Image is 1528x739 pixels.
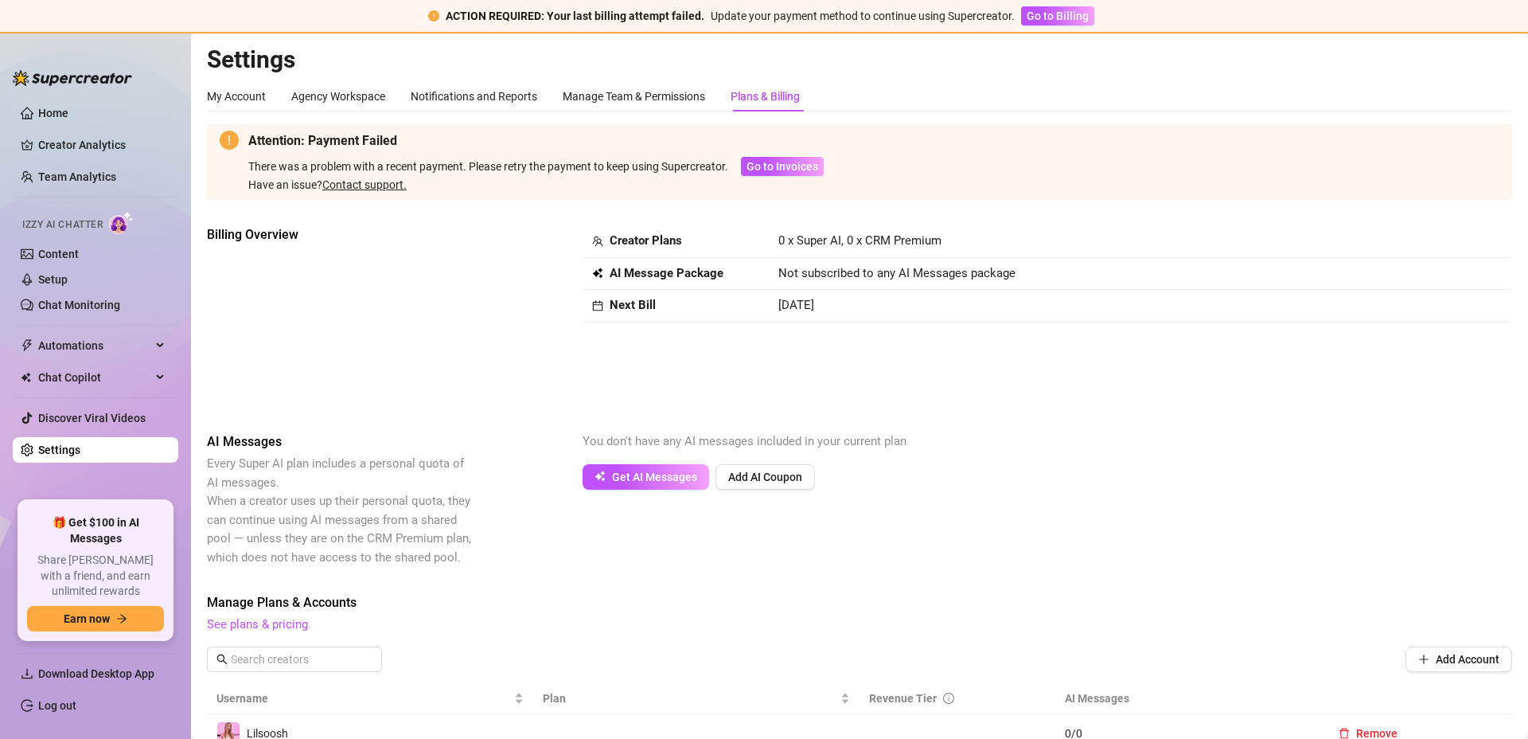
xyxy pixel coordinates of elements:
div: Manage Team & Permissions [563,88,705,105]
div: Have an issue? [248,176,824,194]
button: Add Account [1405,647,1512,672]
span: Manage Plans & Accounts [207,593,1512,612]
div: Notifications and Reports [411,88,537,105]
th: Username [207,683,533,714]
button: Get AI Messages [583,464,709,490]
span: info-circle [943,693,954,704]
strong: Creator Plans [610,233,682,248]
h2: Settings [207,45,1512,75]
span: You don't have any AI messages included in your current plan [583,434,906,448]
span: Add AI Coupon [728,471,802,483]
a: Chat Monitoring [38,299,120,311]
span: search [216,654,228,665]
span: [DATE] [778,298,814,312]
th: Plan [533,683,859,714]
img: logo-BBDzfeDw.svg [13,70,132,86]
span: Go to Billing [1027,10,1089,22]
a: Setup [38,273,68,286]
span: AI Messages [207,432,474,452]
span: Chat Copilot [38,365,151,390]
span: Download Desktop App [38,667,154,680]
span: Share [PERSON_NAME] with a friend, and earn unlimited rewards [27,553,164,600]
button: Go to Billing [1021,6,1094,25]
img: Chat Copilot [21,372,31,383]
span: Billing Overview [207,225,474,244]
div: Agency Workspace [291,88,385,105]
img: AI Chatter [109,211,134,234]
button: Go to Invoices [741,157,824,176]
a: Contact support. [322,178,407,191]
span: download [21,667,33,680]
strong: ACTION REQUIRED: Your last billing attempt failed. [446,10,704,22]
span: exclamation-circle [428,10,439,22]
a: Team Analytics [38,170,116,183]
span: exclamation-circle [220,131,239,150]
a: Content [38,248,79,260]
strong: Next Bill [610,298,656,312]
iframe: Intercom live chat [1474,685,1512,723]
span: Izzy AI Chatter [22,217,103,233]
span: Plan [543,690,837,707]
span: 0 x Super AI, 0 x CRM Premium [778,233,941,248]
div: Plans & Billing [731,88,800,105]
span: Get AI Messages [612,471,697,483]
a: Discover Viral Videos [38,412,146,424]
span: calendar [592,300,603,311]
span: Not subscribed to any AI Messages package [778,264,1015,283]
span: Earn now [64,612,110,625]
a: Creator Analytics [38,132,166,158]
a: Settings [38,444,80,456]
strong: Attention: Payment Failed [248,133,397,148]
span: Update your payment method to continue using Supercreator. [711,10,1015,22]
span: Go to Invoices [746,160,818,173]
a: Go to Billing [1021,10,1094,22]
span: 🎁 Get $100 in AI Messages [27,515,164,546]
a: Log out [38,699,76,712]
span: team [592,236,603,247]
span: Every Super AI plan includes a personal quota of AI messages. When a creator uses up their person... [207,456,471,565]
span: Automations [38,333,151,358]
button: Add AI Coupon [715,464,815,490]
a: Home [38,107,68,119]
span: thunderbolt [21,339,33,352]
span: arrow-right [116,613,127,624]
th: AI Messages [1055,683,1316,714]
a: See plans & pricing [207,617,308,631]
span: delete [1339,728,1350,739]
span: Revenue Tier [869,692,937,705]
strong: AI Message Package [610,266,723,280]
div: There was a problem with a recent payment. Please retry the payment to keep using Supercreator. [248,158,728,175]
span: plus [1418,654,1429,665]
span: Username [216,690,511,707]
div: My Account [207,88,266,105]
input: Search creators [231,651,360,668]
button: Earn nowarrow-right [27,606,164,631]
span: Add Account [1436,653,1499,666]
